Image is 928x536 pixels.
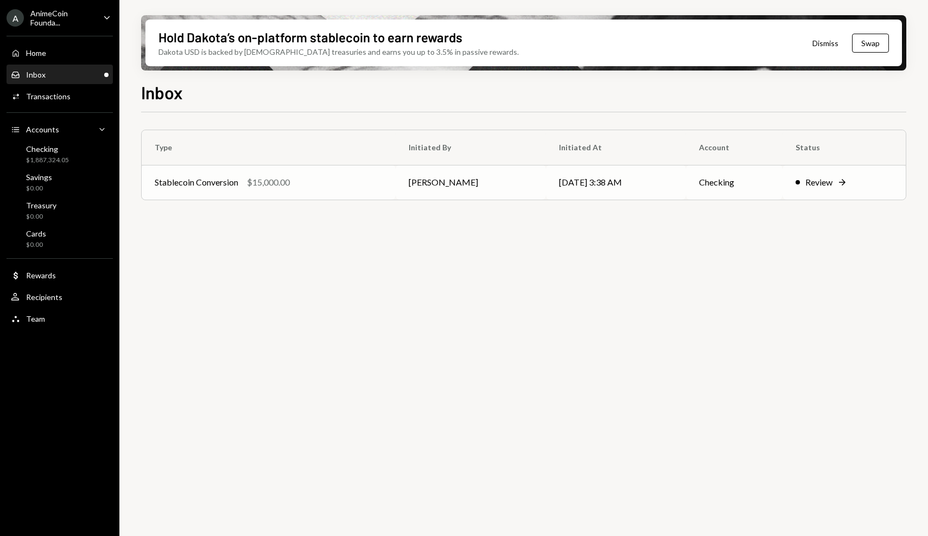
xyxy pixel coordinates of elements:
div: $15,000.00 [247,176,290,189]
div: Dakota USD is backed by [DEMOGRAPHIC_DATA] treasuries and earns you up to 3.5% in passive rewards. [158,46,519,58]
a: Savings$0.00 [7,169,113,195]
div: Team [26,314,45,323]
a: Accounts [7,119,113,139]
th: Initiated At [546,130,686,165]
div: A [7,9,24,27]
a: Checking$1,887,324.05 [7,141,113,167]
a: Home [7,43,113,62]
a: Cards$0.00 [7,226,113,252]
th: Initiated By [396,130,546,165]
a: Rewards [7,265,113,285]
div: Cards [26,229,46,238]
div: Savings [26,173,52,182]
td: [DATE] 3:38 AM [546,165,686,200]
h1: Inbox [141,81,183,103]
div: $0.00 [26,240,46,250]
a: Transactions [7,86,113,106]
div: Checking [26,144,69,154]
div: Accounts [26,125,59,134]
a: Treasury$0.00 [7,197,113,224]
button: Swap [852,34,889,53]
td: [PERSON_NAME] [396,165,546,200]
div: Treasury [26,201,56,210]
div: $1,887,324.05 [26,156,69,165]
div: $0.00 [26,212,56,221]
button: Dismiss [799,30,852,56]
div: Rewards [26,271,56,280]
div: Transactions [26,92,71,101]
div: Stablecoin Conversion [155,176,238,189]
div: Hold Dakota’s on-platform stablecoin to earn rewards [158,28,462,46]
div: Home [26,48,46,58]
a: Recipients [7,287,113,307]
a: Team [7,309,113,328]
div: $0.00 [26,184,52,193]
div: AnimeCoin Founda... [30,9,94,27]
th: Account [686,130,783,165]
div: Review [805,176,832,189]
div: Inbox [26,70,46,79]
th: Status [783,130,906,165]
div: Recipients [26,292,62,302]
a: Inbox [7,65,113,84]
td: Checking [686,165,783,200]
th: Type [142,130,396,165]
